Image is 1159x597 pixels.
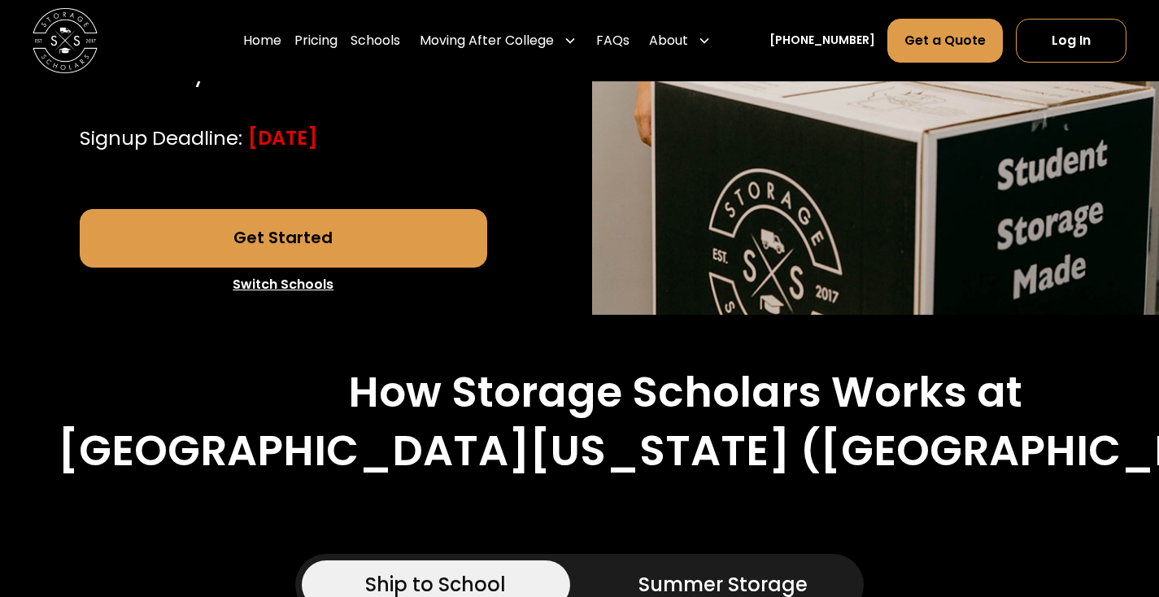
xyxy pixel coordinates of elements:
[643,18,717,63] div: About
[1016,19,1126,63] a: Log In
[80,209,488,268] a: Get Started
[351,18,400,63] a: Schools
[348,367,1022,417] h2: How Storage Scholars Works at
[769,32,875,49] a: [PHONE_NUMBER]
[420,31,554,50] div: Moving After College
[413,18,583,63] div: Moving After College
[80,268,488,302] a: Switch Schools
[248,124,318,153] div: [DATE]
[649,31,688,50] div: About
[294,18,338,63] a: Pricing
[33,8,98,73] img: Storage Scholars main logo
[243,18,281,63] a: Home
[80,124,242,153] div: Signup Deadline:
[887,19,1003,63] a: Get a Quote
[596,18,630,63] a: FAQs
